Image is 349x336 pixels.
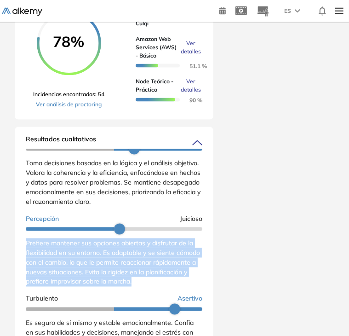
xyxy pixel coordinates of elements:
[26,214,59,224] span: Percepción
[332,2,347,20] img: Menu
[26,239,200,286] span: Prefiere mantener sus opciones abiertas y disfrutar de la flexibilidad en su entorno. Es adaptabl...
[136,35,177,60] span: Amazon Web Services (AWS) - Básico
[295,9,300,13] img: arrow
[178,97,202,104] span: 90 %
[37,34,101,49] span: 78%
[2,8,42,16] img: Logo
[284,7,291,15] span: ES
[181,39,201,56] span: Ver detalles
[26,134,96,149] span: Resultados cualitativos
[181,77,201,94] span: Ver detalles
[180,214,202,224] span: Juicioso
[178,63,207,70] span: 51.1 %
[177,77,195,94] button: Ver detalles
[26,159,200,206] span: Toma decisiones basadas en la lógica y el análisis objetivo. Valora la coherencia y la eficiencia...
[26,294,58,304] span: Turbulento
[33,90,104,98] span: Incidencias encontradas: 54
[177,294,202,304] span: Asertivo
[177,39,195,56] button: Ver detalles
[33,100,104,109] a: Ver análisis de proctoring
[136,77,177,94] span: Node Teórico - Práctico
